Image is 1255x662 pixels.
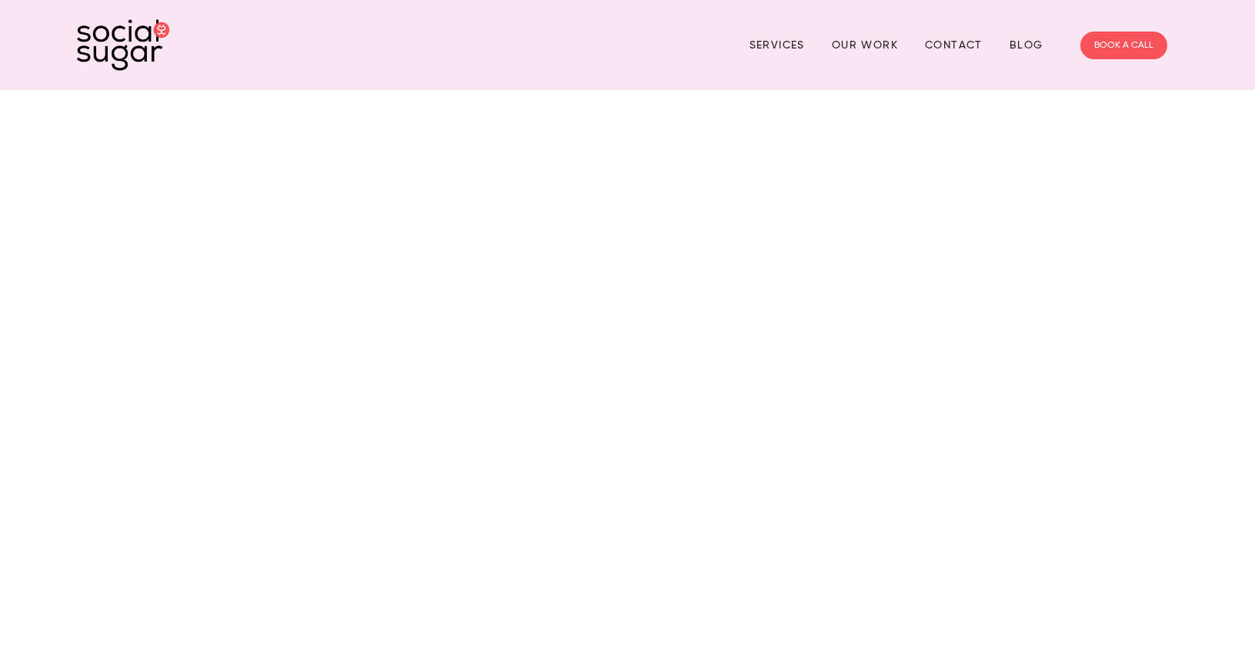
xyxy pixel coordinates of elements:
[749,33,805,57] a: Services
[1010,33,1043,57] a: Blog
[925,33,983,57] a: Contact
[77,19,169,71] img: SocialSugar
[1080,32,1167,59] a: BOOK A CALL
[832,33,898,57] a: Our Work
